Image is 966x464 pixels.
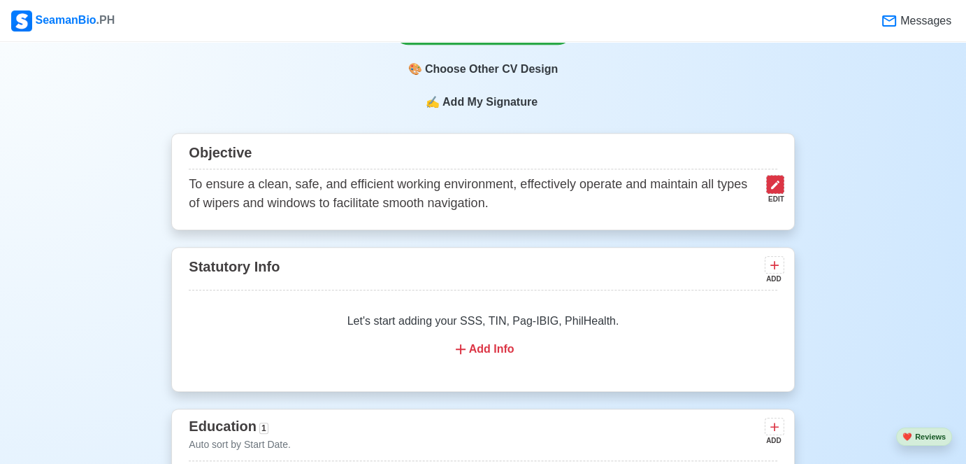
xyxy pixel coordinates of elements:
img: Logo [11,10,32,31]
div: Statutory Info [189,253,777,290]
span: heart [902,433,912,441]
p: Auto sort by Start Date. [189,437,291,452]
span: sign [426,94,440,111]
div: SeamanBio [11,10,115,31]
div: ADD [765,435,781,446]
span: .PH [96,14,115,26]
p: To ensure a clean, safe, and efficient working environment, effectively operate and maintain all ... [189,175,760,213]
span: paint [408,61,422,78]
span: Education [189,419,257,434]
div: EDIT [760,194,784,204]
div: Add Info [206,341,760,358]
p: Let's start adding your SSS, TIN, Pag-IBIG, PhilHealth. [206,313,760,330]
span: Messages [897,13,951,29]
div: Objective [189,139,777,169]
span: Add My Signature [440,94,540,111]
span: 1 [259,423,268,434]
button: heartReviews [896,428,952,447]
div: ADD [765,274,781,284]
div: Choose Other CV Design [394,56,572,83]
